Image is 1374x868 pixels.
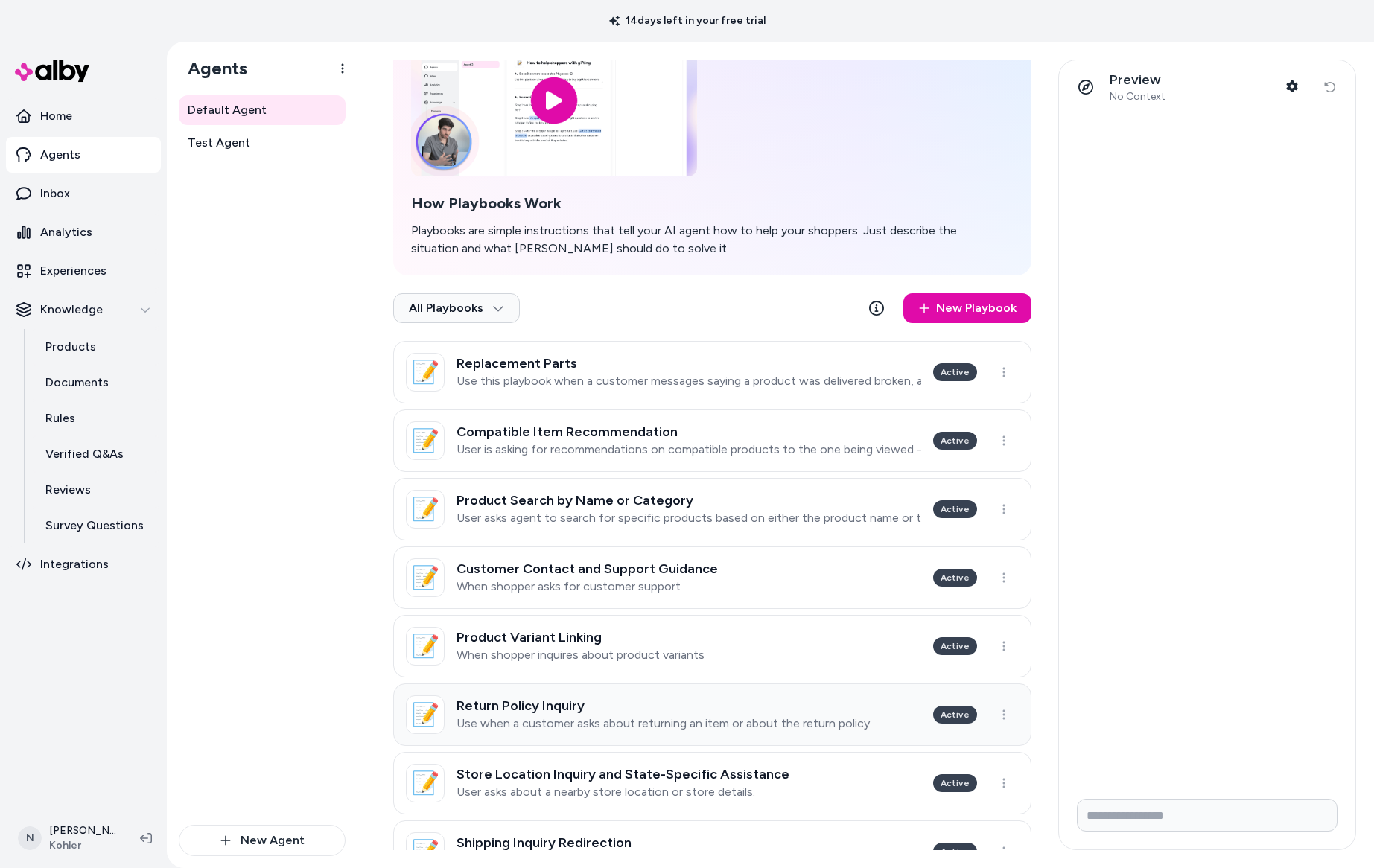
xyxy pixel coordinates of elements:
button: N[PERSON_NAME]Kohler [9,814,128,862]
a: 📝Replacement PartsUse this playbook when a customer messages saying a product was delivered broke... [393,341,1031,403]
p: User asks about a nearby store location or store details. [457,785,789,800]
p: Experiences [40,262,106,280]
span: Kohler [49,838,116,853]
a: Integrations [6,546,161,582]
a: Rules [31,401,161,436]
div: Active [933,569,977,587]
a: Inbox [6,176,161,211]
p: Survey Questions [45,517,144,534]
a: 📝Store Location Inquiry and State-Specific AssistanceUser asks about a nearby store location or s... [393,752,1031,814]
h3: Replacement Parts [457,356,921,371]
a: Verified Q&As [31,436,161,472]
a: Agents [6,137,161,173]
a: Home [6,98,161,134]
div: 📝 [406,764,445,802]
a: Survey Questions [31,508,161,543]
img: alby Logo [15,60,89,82]
span: No Context [1110,90,1165,103]
div: Active [933,500,977,518]
button: All Playbooks [393,293,520,323]
p: When shopper inquires about product variants [457,648,705,663]
p: Integrations [40,555,109,573]
p: Agents [40,146,80,164]
div: Active [933,706,977,724]
div: 📝 [406,353,445,392]
a: Documents [31,365,161,401]
div: 📝 [406,490,445,529]
p: When shopper asks for customer support [457,579,718,594]
h1: Agents [176,57,247,80]
button: New Agent [179,825,346,856]
p: Documents [45,374,109,392]
h3: Product Variant Linking [457,630,705,645]
p: [PERSON_NAME] [49,823,116,838]
p: Verified Q&As [45,445,124,463]
a: Products [31,329,161,365]
a: 📝Product Variant LinkingWhen shopper inquires about product variantsActive [393,615,1031,677]
h3: Return Policy Inquiry [457,698,872,713]
p: Preview [1110,71,1165,89]
div: Active [933,432,977,450]
button: Knowledge [6,292,161,328]
div: 📝 [406,695,445,734]
span: All Playbooks [409,301,504,316]
h3: Product Search by Name or Category [457,493,921,508]
p: Knowledge [40,301,103,319]
p: Use this playbook when a customer messages saying a product was delivered broken, asking Free Pro... [457,374,921,389]
div: 📝 [406,558,445,597]
a: 📝Compatible Item RecommendationUser is asking for recommendations on compatible products to the o... [393,409,1031,472]
p: Inbox [40,185,70,202]
p: Rules [45,409,75,427]
h3: Shipping Inquiry Redirection [457,835,921,850]
a: 📝Product Search by Name or CategoryUser asks agent to search for specific products based on eithe... [393,478,1031,540]
span: Test Agent [188,134,250,152]
a: 📝Return Policy InquiryUse when a customer asks about returning an item or about the return policy... [393,683,1031,746]
h2: How Playbooks Work [411,194,983,213]
p: Use when a customer asks about returning an item or about the return policy. [457,716,872,731]
p: User asks agent to search for specific products based on either the product name or type/category [457,511,921,526]
div: 📝 [406,627,445,666]
a: Analytics [6,214,161,250]
h3: Customer Contact and Support Guidance [457,561,718,576]
span: Default Agent [188,101,267,119]
div: Active [933,843,977,861]
p: Analytics [40,223,92,241]
a: 📝Customer Contact and Support GuidanceWhen shopper asks for customer supportActive [393,546,1031,609]
a: Default Agent [179,95,346,125]
input: Write your prompt here [1077,799,1338,832]
p: Playbooks are simple instructions that tell your AI agent how to help your shoppers. Just describ... [411,222,983,258]
a: Test Agent [179,128,346,158]
h3: Compatible Item Recommendation [457,424,921,439]
span: N [18,826,42,850]
div: Active [933,774,977,792]
a: New Playbook [903,293,1031,323]
div: Active [933,363,977,381]
p: Products [45,338,96,356]
a: Experiences [6,253,161,289]
p: 14 days left in your free trial [600,13,775,28]
div: 📝 [406,421,445,460]
a: Reviews [31,472,161,508]
p: Reviews [45,481,91,499]
p: User is asking for recommendations on compatible products to the one being viewed -or- asks if a ... [457,442,921,457]
p: Home [40,107,72,125]
div: Active [933,637,977,655]
h3: Store Location Inquiry and State-Specific Assistance [457,767,789,782]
